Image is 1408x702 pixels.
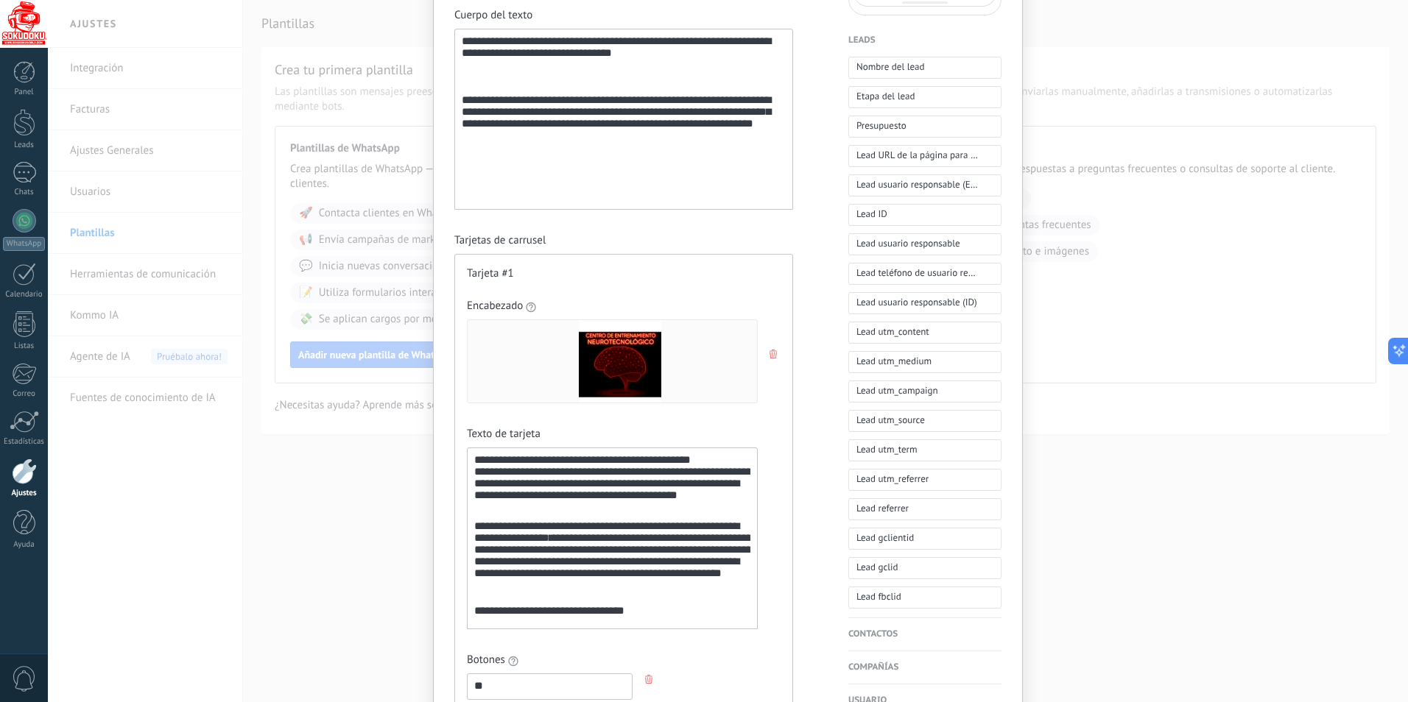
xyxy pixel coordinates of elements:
span: Lead utm_referrer [856,472,929,486]
span: Tarjeta #1 [467,266,514,281]
span: Nombre del lead [856,60,925,74]
div: Calendario [3,290,46,299]
div: Leads [3,141,46,150]
button: Lead teléfono de usuario responsable [848,263,1002,285]
span: Lead utm_medium [856,354,932,369]
span: Lead teléfono de usuario responsable [856,266,978,280]
button: Lead ID [848,204,1002,226]
h4: Contactos [848,627,1002,642]
div: Estadísticas [3,437,46,447]
button: Lead usuario responsable (Email) [848,174,1002,196]
button: Lead usuario responsable (ID) [848,292,1002,314]
button: Lead utm_content [848,322,1002,344]
div: Ayuda [3,540,46,550]
button: Lead referrer [848,498,1002,520]
div: Correo [3,389,46,399]
h4: Leads [848,33,1002,48]
span: Etapa del lead [856,89,915,104]
span: Lead usuario responsable (ID) [856,295,977,310]
div: Listas [3,341,46,351]
button: Lead utm_term [848,439,1002,461]
button: Lead utm_referrer [848,469,1002,491]
button: Etapa del lead [848,86,1002,108]
button: Lead fbclid [848,586,1002,609]
button: Lead gclientid [848,528,1002,550]
span: Encabezado [467,299,523,313]
div: Panel [3,88,46,97]
span: Lead gclid [856,560,898,575]
span: Tarjetas de carrusel [454,233,546,248]
button: Lead gclid [848,557,1002,579]
div: WhatsApp [3,237,45,251]
span: Botones [467,653,505,667]
span: Lead ID [856,207,887,221]
button: Lead utm_campaign [848,380,1002,403]
span: Lead utm_source [856,413,925,428]
span: Lead utm_content [856,325,929,339]
button: Presupuesto [848,116,1002,138]
span: Lead usuario responsable (Email) [856,177,978,192]
span: Lead utm_campaign [856,383,938,398]
button: Lead utm_medium [848,351,1002,373]
div: Chats [3,188,46,197]
button: Nombre del lead [848,57,1002,79]
button: Lead utm_source [848,410,1002,432]
span: Lead gclientid [856,531,914,545]
span: Lead URL de la página para compartir con los clientes [856,148,978,163]
span: Presupuesto [856,118,907,133]
span: Lead fbclid [856,589,901,604]
span: Lead utm_term [856,442,918,457]
span: Lead referrer [856,501,909,516]
h4: Compañías [848,660,1002,675]
div: Ajustes [3,489,46,498]
span: Texto de tarjeta [467,427,541,442]
span: Cuerpo del texto [454,8,532,23]
button: Lead URL de la página para compartir con los clientes [848,145,1002,167]
button: Lead usuario responsable [848,233,1002,255]
img: Preview [579,320,661,403]
span: Lead usuario responsable [856,236,960,251]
